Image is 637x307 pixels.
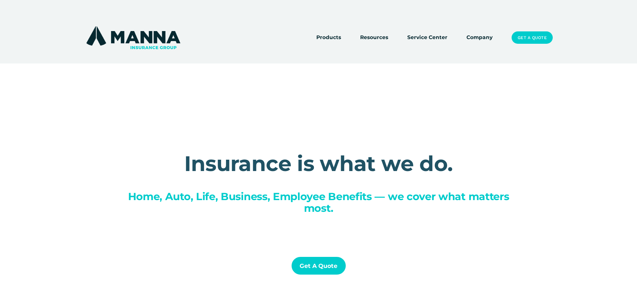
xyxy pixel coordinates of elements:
[316,33,341,42] a: folder dropdown
[184,151,453,176] strong: Insurance is what we do.
[360,33,388,42] a: folder dropdown
[512,31,552,44] a: Get a Quote
[360,33,388,42] span: Resources
[128,190,512,214] span: Home, Auto, Life, Business, Employee Benefits — we cover what matters most.
[85,25,182,51] img: Manna Insurance Group
[407,33,447,42] a: Service Center
[316,33,341,42] span: Products
[292,257,346,275] a: Get a Quote
[466,33,493,42] a: Company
